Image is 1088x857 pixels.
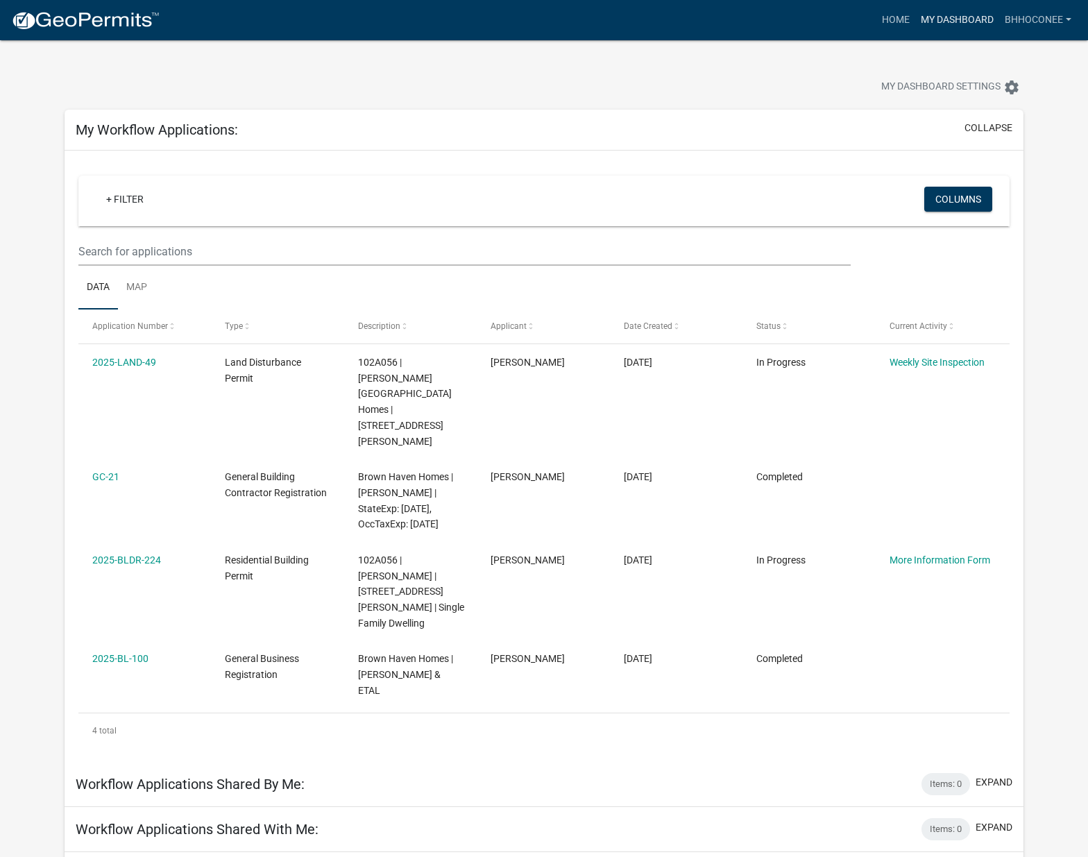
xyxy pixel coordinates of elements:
[611,309,744,343] datatable-header-cell: Date Created
[1003,79,1020,96] i: settings
[92,554,161,566] a: 2025-BLDR-224
[624,357,652,368] span: 07/23/2025
[358,321,400,331] span: Description
[358,554,464,629] span: 102A056 | TIRADO JAVIER | 115 ELLMAN DR | Single Family Dwelling
[756,653,803,664] span: Completed
[924,187,992,212] button: Columns
[225,653,299,680] span: General Business Registration
[358,653,453,696] span: Brown Haven Homes | KIRCHHOFF MARC A & ETAL
[92,653,148,664] a: 2025-BL-100
[358,357,452,447] span: 102A056 | Terrie Moon - Brown Haven Homes | 115 ELLMAN DR
[358,471,453,529] span: Brown Haven Homes | John Allen | StateExp: 07/30/2026, OccTaxExp: 12/31/2025
[491,357,565,368] span: Terrie Moon
[921,773,970,795] div: Items: 0
[491,554,565,566] span: Terrie Moon
[345,309,478,343] datatable-header-cell: Description
[92,357,156,368] a: 2025-LAND-49
[78,237,851,266] input: Search for applications
[78,309,212,343] datatable-header-cell: Application Number
[118,266,155,310] a: Map
[976,820,1012,835] button: expand
[225,321,243,331] span: Type
[76,121,238,138] h5: My Workflow Applications:
[65,151,1023,762] div: collapse
[212,309,345,343] datatable-header-cell: Type
[491,321,527,331] span: Applicant
[756,471,803,482] span: Completed
[624,653,652,664] span: 04/30/2025
[743,309,876,343] datatable-header-cell: Status
[890,357,985,368] a: Weekly Site Inspection
[225,357,301,384] span: Land Disturbance Permit
[624,321,672,331] span: Date Created
[964,121,1012,135] button: collapse
[876,309,1010,343] datatable-header-cell: Current Activity
[624,554,652,566] span: 07/19/2025
[477,309,611,343] datatable-header-cell: Applicant
[92,471,119,482] a: GC-21
[76,821,318,838] h5: Workflow Applications Shared With Me:
[881,79,1001,96] span: My Dashboard Settings
[976,775,1012,790] button: expand
[76,776,305,792] h5: Workflow Applications Shared By Me:
[92,321,168,331] span: Application Number
[915,7,999,33] a: My Dashboard
[876,7,915,33] a: Home
[870,74,1031,101] button: My Dashboard Settingssettings
[225,554,309,582] span: Residential Building Permit
[95,187,155,212] a: + Filter
[491,653,565,664] span: Terrie Moon
[890,554,990,566] a: More Information Form
[890,321,947,331] span: Current Activity
[756,357,806,368] span: In Progress
[491,471,565,482] span: Terrie Moon
[225,471,327,498] span: General Building Contractor Registration
[999,7,1077,33] a: BHHOconee
[756,554,806,566] span: In Progress
[921,818,970,840] div: Items: 0
[78,266,118,310] a: Data
[624,471,652,482] span: 07/22/2025
[78,713,1009,748] div: 4 total
[756,321,781,331] span: Status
